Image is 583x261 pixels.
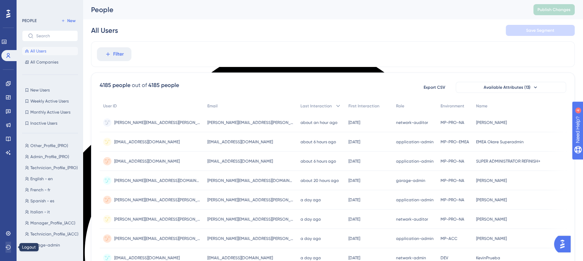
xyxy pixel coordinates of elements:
[396,103,404,109] span: Role
[300,159,336,164] time: about 6 hours ago
[441,197,464,203] span: MP-PRO-NA
[22,186,82,194] button: French - fr
[441,120,464,125] span: MP-PRO-NA
[22,197,82,205] button: Spanish - es
[476,178,507,183] span: [PERSON_NAME]
[103,103,117,109] span: User ID
[22,18,37,23] div: PEOPLE
[22,153,82,161] button: Admin_Profile_(PRO)
[207,158,273,164] span: [EMAIL_ADDRESS][DOMAIN_NAME]
[424,85,445,90] span: Export CSV
[476,197,507,203] span: [PERSON_NAME]
[30,48,46,54] span: All Users
[22,219,82,227] button: Manager_Profile_(ACC)
[22,108,78,116] button: Monthly Active Users
[114,216,200,222] span: [PERSON_NAME][EMAIL_ADDRESS][PERSON_NAME][DOMAIN_NAME]
[30,154,69,159] span: Admin_Profile_(PRO)
[348,120,360,125] time: [DATE]
[114,236,200,241] span: [PERSON_NAME][EMAIL_ADDRESS][PERSON_NAME][DOMAIN_NAME]
[22,164,82,172] button: Technician_Profile_(PRO)
[300,120,337,125] time: about an hour ago
[396,216,428,222] span: network-auditor
[30,120,57,126] span: Inactive Users
[67,18,76,23] span: New
[16,2,43,10] span: Need Help?
[396,197,434,203] span: application-admin
[417,82,452,93] button: Export CSV
[441,139,469,145] span: MP-PRO-EMEA
[476,103,487,109] span: Name
[441,158,464,164] span: MP-PRO-NA
[526,28,554,33] span: Save Segment
[114,255,180,261] span: [EMAIL_ADDRESS][DOMAIN_NAME]
[22,142,82,150] button: Other_Profile_(PRO)
[300,103,332,109] span: Last Interaction
[348,217,360,222] time: [DATE]
[396,236,434,241] span: application-admin
[441,178,464,183] span: MP-PRO-NA
[114,158,180,164] span: [EMAIL_ADDRESS][DOMAIN_NAME]
[476,158,541,164] span: SUPER ADMINISTRATOR REFINISH+
[30,220,75,226] span: Manager_Profile_(ACC)
[100,81,130,89] div: 4185 people
[30,59,58,65] span: All Companies
[91,5,516,14] div: People
[554,234,575,254] iframe: UserGuiding AI Assistant Launcher
[476,139,524,145] span: EMEA Okore Superadmin
[348,236,360,241] time: [DATE]
[22,97,78,105] button: Weekly Active Users
[30,109,70,115] span: Monthly Active Users
[30,198,54,204] span: Spanish - es
[348,139,360,144] time: [DATE]
[207,120,294,125] span: [PERSON_NAME][EMAIL_ADDRESS][PERSON_NAME][DOMAIN_NAME]
[207,139,273,145] span: [EMAIL_ADDRESS][DOMAIN_NAME]
[97,47,131,61] button: Filter
[300,255,321,260] time: a day ago
[537,7,571,12] span: Publish Changes
[476,236,507,241] span: [PERSON_NAME]
[300,178,339,183] time: about 20 hours ago
[396,158,434,164] span: application-admin
[441,236,457,241] span: MP-ACC
[484,85,531,90] span: Available Attributes (13)
[30,143,68,148] span: Other_Profile_(PRO)
[506,25,575,36] button: Save Segment
[441,255,448,261] span: DEV
[396,178,425,183] span: garage-admin
[30,98,69,104] span: Weekly Active Users
[22,208,82,216] button: Italian - it
[396,139,434,145] span: application-admin
[91,26,118,35] div: All Users
[30,209,50,215] span: Italian - it
[114,178,200,183] span: [PERSON_NAME][EMAIL_ADDRESS][DOMAIN_NAME]
[207,255,273,261] span: [EMAIL_ADDRESS][DOMAIN_NAME]
[456,82,566,93] button: Available Attributes (13)
[22,86,78,94] button: New Users
[22,47,78,55] button: All Users
[207,178,294,183] span: [PERSON_NAME][EMAIL_ADDRESS][DOMAIN_NAME]
[114,197,200,203] span: [PERSON_NAME][EMAIL_ADDRESS][PERSON_NAME][DOMAIN_NAME]
[22,58,78,66] button: All Companies
[36,33,72,38] input: Search
[348,255,360,260] time: [DATE]
[22,175,82,183] button: English - en
[476,120,507,125] span: [PERSON_NAME]
[300,139,336,144] time: about 6 hours ago
[533,4,575,15] button: Publish Changes
[113,50,124,58] span: Filter
[348,103,379,109] span: First Interaction
[441,216,464,222] span: MP-PRO-NA
[22,119,78,127] button: Inactive Users
[30,187,50,193] span: French - fr
[22,230,82,238] button: Technician_Profile_(ACC)
[476,216,507,222] span: [PERSON_NAME]
[476,255,500,261] span: KevinPrueba
[441,103,464,109] span: Environment
[114,120,200,125] span: [PERSON_NAME][EMAIL_ADDRESS][PERSON_NAME][DOMAIN_NAME]
[207,216,294,222] span: [PERSON_NAME][EMAIL_ADDRESS][PERSON_NAME][DOMAIN_NAME]
[207,236,294,241] span: [PERSON_NAME][EMAIL_ADDRESS][PERSON_NAME][DOMAIN_NAME]
[30,242,60,248] span: Garage-admin
[148,81,179,89] div: 4185 people
[348,178,360,183] time: [DATE]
